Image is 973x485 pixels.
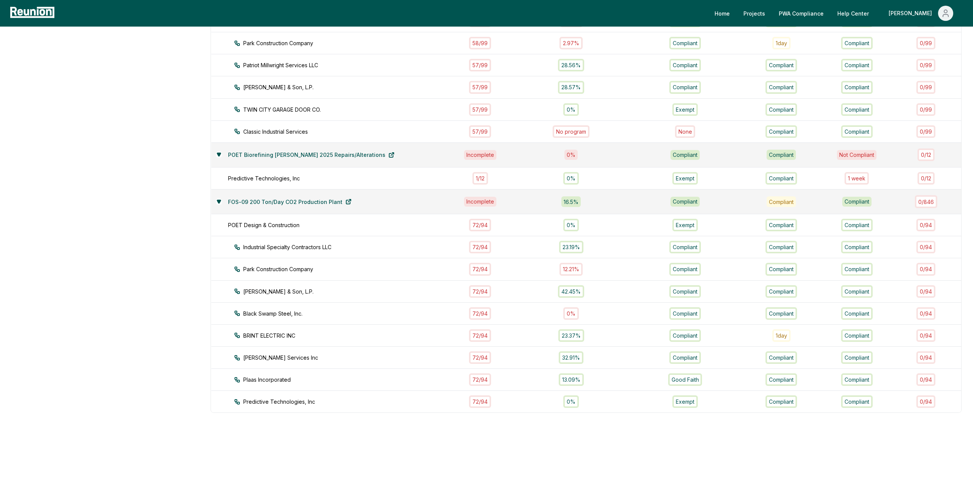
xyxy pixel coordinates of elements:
[918,172,935,185] div: 0 / 12
[234,398,462,406] div: Predictive Technologies, Inc
[765,307,797,320] div: Compliant
[234,288,462,295] div: [PERSON_NAME] & Son, L.P.
[559,373,584,386] div: 13.09%
[563,395,579,408] div: 0%
[469,241,491,253] div: 72 / 94
[672,219,698,231] div: Exempt
[916,59,935,71] div: 0 / 99
[672,395,698,408] div: Exempt
[228,174,456,182] div: Predictive Technologies, Inc
[558,59,584,71] div: 28.56%
[845,172,869,185] div: 1 week
[883,6,959,21] button: [PERSON_NAME]
[558,81,584,93] div: 28.57%
[559,241,583,253] div: 23.19%
[669,81,701,93] div: Compliant
[765,172,797,185] div: Compliant
[841,59,873,71] div: Compliant
[558,285,584,298] div: 42.45%
[234,39,462,47] div: Park Construction Company
[916,285,935,298] div: 0 / 94
[765,373,797,386] div: Compliant
[469,285,491,298] div: 72 / 94
[553,125,590,138] div: No program
[558,329,584,342] div: 23.37%
[563,172,579,185] div: 0%
[559,37,583,49] div: 2.97%
[669,285,701,298] div: Compliant
[669,351,701,364] div: Compliant
[918,149,935,161] div: 0 / 12
[234,61,462,69] div: Patriot Millwright Services LLC
[841,103,873,116] div: Compliant
[234,106,462,114] div: TWIN CITY GARAGE DOOR CO.
[916,395,935,408] div: 0 / 94
[772,37,791,49] div: 1 day
[841,37,873,49] div: Compliant
[765,59,797,71] div: Compliant
[916,125,935,138] div: 0 / 99
[841,395,873,408] div: Compliant
[234,83,462,91] div: [PERSON_NAME] & Son, L.P.
[889,6,935,21] div: [PERSON_NAME]
[234,310,462,318] div: Black Swamp Steel, Inc.
[228,221,456,229] div: POET Design & Construction
[841,285,873,298] div: Compliant
[916,241,935,253] div: 0 / 94
[564,150,578,160] div: 0 %
[841,219,873,231] div: Compliant
[842,197,872,207] div: Compliant
[234,376,462,384] div: Plaas Incorporated
[559,351,583,364] div: 32.91%
[916,263,935,275] div: 0 / 94
[916,37,935,49] div: 0 / 99
[841,241,873,253] div: Compliant
[916,373,935,386] div: 0 / 94
[469,329,491,342] div: 72 / 94
[234,354,462,362] div: [PERSON_NAME] Services Inc
[561,196,581,207] div: 16.5 %
[234,265,462,273] div: Park Construction Company
[469,219,491,231] div: 72 / 94
[234,243,462,251] div: Industrial Specialty Contractors LLC
[765,263,797,275] div: Compliant
[765,125,797,138] div: Compliant
[841,263,873,275] div: Compliant
[669,59,701,71] div: Compliant
[916,307,935,320] div: 0 / 94
[672,103,698,116] div: Exempt
[668,373,702,386] div: Good Faith
[669,37,701,49] div: Compliant
[765,351,797,364] div: Compliant
[234,332,462,340] div: BRINT ELECTRIC INC
[916,81,935,93] div: 0 / 99
[464,150,496,160] div: Incomplete
[563,103,579,116] div: 0%
[469,263,491,275] div: 72 / 94
[767,150,796,160] div: Compliant
[841,351,873,364] div: Compliant
[222,147,401,163] a: POET Biorefining [PERSON_NAME] 2025 Repairs/Alterations
[737,6,771,21] a: Projects
[469,103,491,116] div: 57 / 99
[563,219,579,231] div: 0%
[469,37,491,49] div: 58 / 99
[670,150,700,160] div: Compliant
[773,6,830,21] a: PWA Compliance
[670,197,700,207] div: Compliant
[767,196,796,207] div: Compliant
[669,307,701,320] div: Compliant
[469,81,491,93] div: 57 / 99
[559,263,583,275] div: 12.21%
[765,395,797,408] div: Compliant
[469,351,491,364] div: 72 / 94
[675,125,696,138] div: None
[469,395,491,408] div: 72 / 94
[469,125,491,138] div: 57 / 99
[916,219,935,231] div: 0 / 94
[772,329,791,342] div: 1 day
[469,307,491,320] div: 72 / 94
[765,81,797,93] div: Compliant
[669,241,701,253] div: Compliant
[469,59,491,71] div: 57 / 99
